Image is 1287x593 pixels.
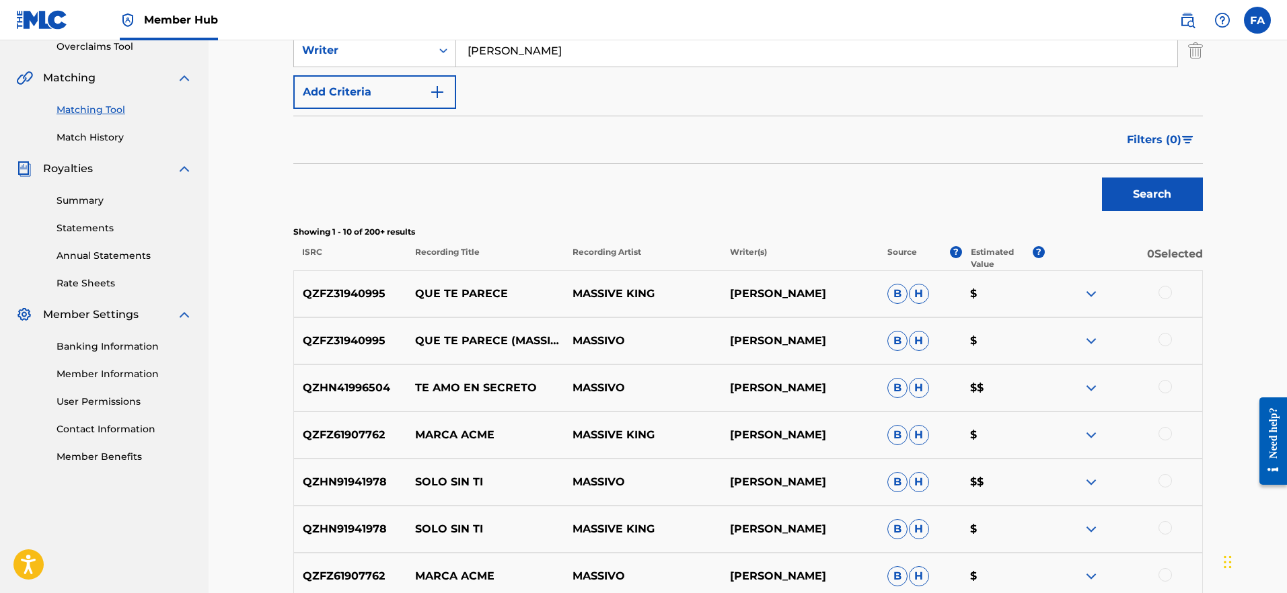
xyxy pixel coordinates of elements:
[961,474,1045,490] p: $$
[1102,177,1203,211] button: Search
[1220,528,1287,593] iframe: Chat Widget
[1174,7,1201,34] a: Public Search
[57,130,192,145] a: Match History
[406,474,564,490] p: SOLO SIN TI
[16,10,68,30] img: MLC Logo
[564,286,721,302] p: MASSIVE KING
[16,70,33,86] img: Matching
[16,161,32,177] img: Royalties
[294,521,407,537] p: QZHN91941978
[294,380,407,396] p: QZHN41996504
[57,40,192,54] a: Overclaims Tool
[961,521,1045,537] p: $
[1083,333,1099,349] img: expand
[887,246,917,270] p: Source
[721,521,879,537] p: [PERSON_NAME]
[1083,521,1099,537] img: expand
[429,84,445,100] img: 9d2ae6d4665cec9f34b9.svg
[721,568,879,584] p: [PERSON_NAME]
[406,521,564,537] p: SOLO SIN TI
[176,70,192,86] img: expand
[564,333,721,349] p: MASSIVO
[1127,132,1181,148] span: Filters ( 0 )
[1188,34,1203,67] img: Delete Criterion
[564,521,721,537] p: MASSIVE KING
[43,70,96,86] span: Matching
[406,380,564,396] p: TE AMO EN SECRETO
[909,566,929,586] span: H
[1083,380,1099,396] img: expand
[887,519,908,539] span: B
[1083,286,1099,302] img: expand
[57,249,192,263] a: Annual Statements
[909,472,929,492] span: H
[961,333,1045,349] p: $
[43,307,139,323] span: Member Settings
[57,194,192,208] a: Summary
[57,422,192,436] a: Contact Information
[1083,474,1099,490] img: expand
[887,378,908,398] span: B
[406,568,564,584] p: MARCA ACME
[406,246,563,270] p: Recording Title
[1083,568,1099,584] img: expand
[721,380,879,396] p: [PERSON_NAME]
[721,246,879,270] p: Writer(s)
[294,333,407,349] p: QZFZ31940995
[294,286,407,302] p: QZFZ31940995
[961,568,1045,584] p: $
[406,286,564,302] p: QUE TE PARECE
[887,472,908,492] span: B
[302,42,423,58] div: Writer
[887,566,908,586] span: B
[406,333,564,349] p: QUE TE PARECE (MASSIVE KING)
[950,246,962,258] span: ?
[293,75,456,109] button: Add Criteria
[176,161,192,177] img: expand
[564,568,721,584] p: MASSIVO
[721,474,879,490] p: [PERSON_NAME]
[1119,123,1203,157] button: Filters (0)
[294,474,407,490] p: QZHN91941978
[961,427,1045,443] p: $
[961,286,1045,302] p: $
[293,246,406,270] p: ISRC
[564,246,721,270] p: Recording Artist
[887,331,908,351] span: B
[909,331,929,351] span: H
[43,161,93,177] span: Royalties
[176,307,192,323] img: expand
[564,380,721,396] p: MASSIVO
[16,307,32,323] img: Member Settings
[294,427,407,443] p: QZFZ61907762
[1033,246,1045,258] span: ?
[1249,385,1287,496] iframe: Resource Center
[1214,12,1230,28] img: help
[1182,136,1193,144] img: filter
[887,284,908,304] span: B
[909,284,929,304] span: H
[1045,246,1202,270] p: 0 Selected
[909,519,929,539] span: H
[887,425,908,445] span: B
[406,427,564,443] p: MARCA ACME
[564,474,721,490] p: MASSIVO
[971,246,1033,270] p: Estimated Value
[1209,7,1236,34] div: Help
[721,333,879,349] p: [PERSON_NAME]
[57,221,192,235] a: Statements
[57,103,192,117] a: Matching Tool
[1083,427,1099,443] img: expand
[57,276,192,290] a: Rate Sheets
[57,395,192,409] a: User Permissions
[909,378,929,398] span: H
[961,380,1045,396] p: $$
[294,568,407,584] p: QZFZ61907762
[57,450,192,464] a: Member Benefits
[144,12,218,28] span: Member Hub
[721,286,879,302] p: [PERSON_NAME]
[57,367,192,381] a: Member Information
